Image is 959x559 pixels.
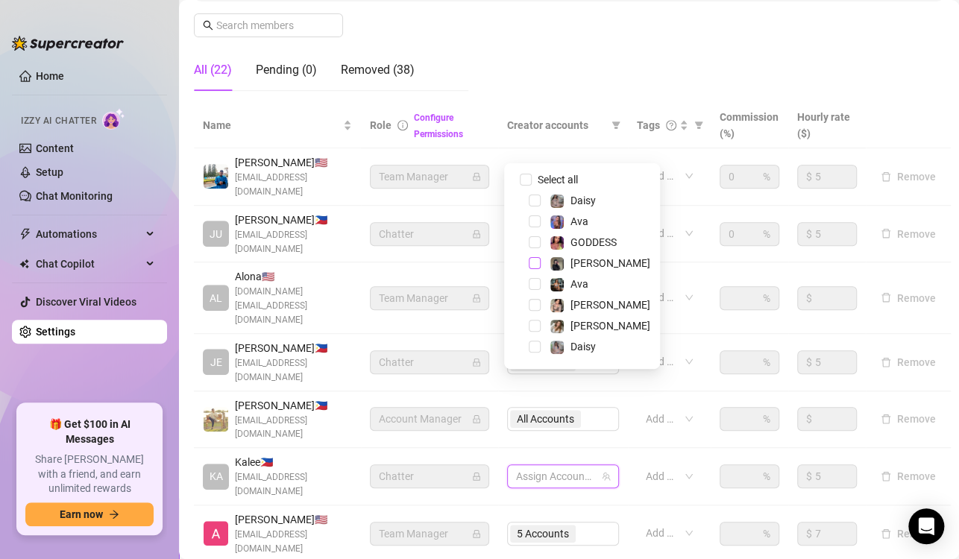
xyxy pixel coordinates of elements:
[203,20,213,31] span: search
[609,114,623,136] span: filter
[472,230,481,239] span: lock
[235,228,352,256] span: [EMAIL_ADDRESS][DOMAIN_NAME]
[235,212,352,228] span: [PERSON_NAME] 🇵🇭
[529,236,541,248] span: Select tree node
[25,452,154,496] span: Share [PERSON_NAME] with a friend, and earn unlimited rewards
[570,320,650,332] span: [PERSON_NAME]
[210,354,222,370] span: JE
[235,397,352,414] span: [PERSON_NAME] 🇵🇭
[256,61,317,79] div: Pending (0)
[550,215,564,229] img: Ava
[19,228,31,240] span: thunderbolt
[570,236,617,248] span: GODDESS
[691,114,706,136] span: filter
[379,465,480,487] span: Chatter
[550,278,564,291] img: Ava
[36,190,113,202] a: Chat Monitoring
[570,278,588,290] span: Ava
[36,222,142,246] span: Automations
[550,320,564,333] img: Paige
[472,414,481,423] span: lock
[611,121,620,130] span: filter
[529,299,541,311] span: Select tree node
[550,299,564,312] img: Jenna
[194,61,232,79] div: All (22)
[694,121,703,130] span: filter
[875,410,942,428] button: Remove
[472,358,481,367] span: lock
[25,417,154,446] span: 🎁 Get $100 in AI Messages
[570,257,650,269] span: [PERSON_NAME]
[102,108,125,130] img: AI Chatter
[210,226,222,242] span: JU
[379,223,480,245] span: Chatter
[529,215,541,227] span: Select tree node
[570,215,588,227] span: Ava
[235,356,352,385] span: [EMAIL_ADDRESS][DOMAIN_NAME]
[875,289,942,307] button: Remove
[875,168,942,186] button: Remove
[550,236,564,250] img: GODDESS
[210,290,222,306] span: AL
[397,120,408,130] span: info-circle
[235,528,352,556] span: [EMAIL_ADDRESS][DOMAIN_NAME]
[109,509,119,519] span: arrow-right
[12,36,124,51] img: logo-BBDzfeDw.svg
[36,296,136,308] a: Discover Viral Videos
[570,341,596,353] span: Daisy
[550,257,564,271] img: Anna
[908,508,944,544] div: Open Intercom Messenger
[570,195,596,206] span: Daisy
[60,508,103,520] span: Earn now
[379,522,480,545] span: Team Manager
[550,341,564,354] img: Daisy
[235,171,352,199] span: [EMAIL_ADDRESS][DOMAIN_NAME]
[570,299,650,311] span: [PERSON_NAME]
[875,225,942,243] button: Remove
[235,340,352,356] span: [PERSON_NAME] 🇵🇭
[414,113,463,139] a: Configure Permissions
[529,257,541,269] span: Select tree node
[204,521,228,546] img: Alexicon Ortiaga
[235,454,352,470] span: Kalee 🇵🇭
[875,353,942,371] button: Remove
[235,285,352,327] span: [DOMAIN_NAME][EMAIL_ADDRESS][DOMAIN_NAME]
[379,351,480,373] span: Chatter
[36,70,64,82] a: Home
[36,252,142,276] span: Chat Copilot
[204,407,228,432] img: Aaron Paul Carnaje
[25,502,154,526] button: Earn nowarrow-right
[529,278,541,290] span: Select tree node
[216,17,322,34] input: Search members
[472,472,481,481] span: lock
[203,117,340,133] span: Name
[235,511,352,528] span: [PERSON_NAME] 🇺🇸
[472,529,481,538] span: lock
[235,268,352,285] span: Alona 🇺🇸
[379,408,480,430] span: Account Manager
[379,287,480,309] span: Team Manager
[529,195,541,206] span: Select tree node
[210,468,223,484] span: KA
[529,341,541,353] span: Select tree node
[666,120,676,130] span: question-circle
[341,61,415,79] div: Removed (38)
[204,164,228,189] img: Emad Ataei
[472,294,481,303] span: lock
[875,467,942,485] button: Remove
[235,154,352,171] span: [PERSON_NAME] 🇺🇸
[637,117,660,133] span: Tags
[875,525,942,543] button: Remove
[235,470,352,499] span: [EMAIL_ADDRESS][DOMAIN_NAME]
[36,166,63,178] a: Setup
[36,142,74,154] a: Content
[529,320,541,332] span: Select tree node
[379,165,480,188] span: Team Manager
[194,103,361,148] th: Name
[36,326,75,338] a: Settings
[370,119,392,131] span: Role
[472,172,481,181] span: lock
[21,114,96,128] span: Izzy AI Chatter
[711,103,788,148] th: Commission (%)
[507,117,606,133] span: Creator accounts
